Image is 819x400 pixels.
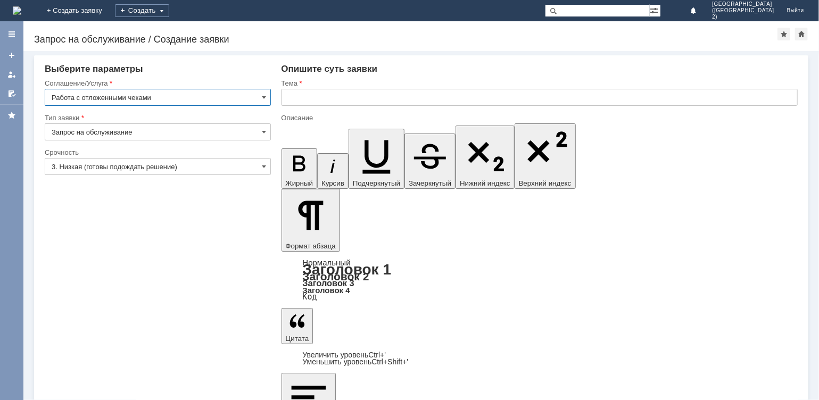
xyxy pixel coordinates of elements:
[317,153,349,189] button: Курсив
[282,189,340,252] button: Формат абзаца
[650,5,660,15] span: Расширенный поиск
[349,129,404,189] button: Подчеркнутый
[282,259,798,301] div: Формат абзаца
[303,278,354,288] a: Заголовок 3
[45,149,269,156] div: Срочность
[45,114,269,121] div: Тип заявки
[13,6,21,15] img: logo
[303,351,386,359] a: Increase
[303,286,350,295] a: Заголовок 4
[371,357,408,366] span: Ctrl+Shift+'
[282,114,796,121] div: Описание
[3,85,20,102] a: Мои согласования
[286,242,336,250] span: Формат абзаца
[777,28,790,40] div: Добавить в избранное
[34,34,777,45] div: Запрос на обслуживание / Создание заявки
[712,1,774,7] span: [GEOGRAPHIC_DATA]
[282,64,378,74] span: Опишите суть заявки
[286,179,313,187] span: Жирный
[368,351,386,359] span: Ctrl+'
[45,64,143,74] span: Выберите параметры
[303,292,317,302] a: Код
[286,335,309,343] span: Цитата
[45,80,269,87] div: Соглашение/Услуга
[515,123,576,189] button: Верхний индекс
[282,148,318,189] button: Жирный
[3,47,20,64] a: Создать заявку
[282,308,313,344] button: Цитата
[519,179,572,187] span: Верхний индекс
[456,126,515,189] button: Нижний индекс
[404,134,456,189] button: Зачеркнутый
[13,6,21,15] a: Перейти на домашнюю страницу
[303,258,351,267] a: Нормальный
[3,66,20,83] a: Мои заявки
[795,28,808,40] div: Сделать домашней страницей
[353,179,400,187] span: Подчеркнутый
[303,261,392,278] a: Заголовок 1
[303,270,369,282] a: Заголовок 2
[282,352,798,365] div: Цитата
[712,7,774,14] span: ([GEOGRAPHIC_DATA]
[409,179,451,187] span: Зачеркнутый
[115,4,169,17] div: Создать
[303,357,409,366] a: Decrease
[282,80,796,87] div: Тема
[712,14,774,20] span: 2)
[321,179,344,187] span: Курсив
[460,179,510,187] span: Нижний индекс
